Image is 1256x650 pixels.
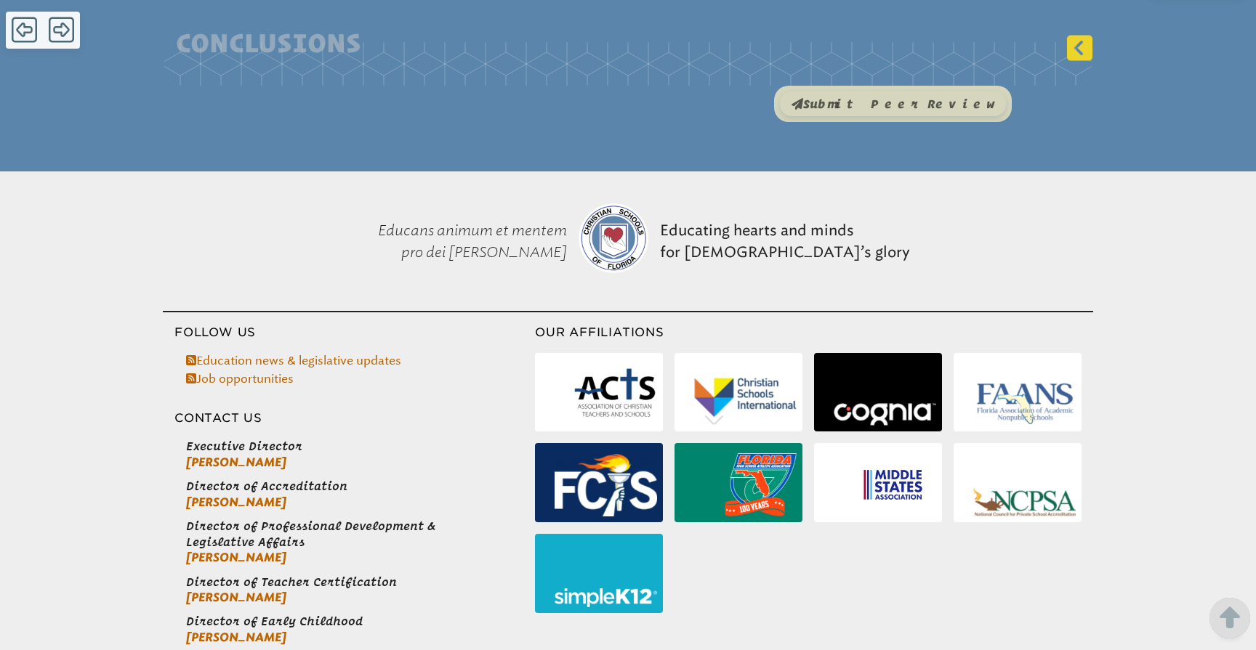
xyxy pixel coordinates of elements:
span: Director of Accreditation [186,479,535,494]
a: Florida Association of Academic Nonpublic Schools [954,359,1082,359]
div: Cognia [820,359,936,359]
img: Florida High School Athletic Association [725,453,797,516]
span: Director of Professional Development & Legislative Affairs [186,519,535,550]
a: Christian Schools International [675,359,802,359]
li: {title} [535,353,663,432]
div: Florida High School Athletic Association [680,449,797,450]
img: Florida Association of Academic Nonpublic Schools [973,381,1076,426]
li: {title} [675,443,802,522]
img: csf-logo-web-colors.png [579,203,648,273]
a: Cognia [814,359,942,359]
p: Educans animum et mentem pro dei [PERSON_NAME] [340,183,573,299]
div: Florida Council of Independent Schools [541,449,657,450]
a: Florida Council of Independent Schools [535,449,663,450]
img: Florida Council of Independent Schools [555,454,657,516]
img: Association of Christian Teachers and Schools [573,362,657,426]
img: Cognia [834,403,936,426]
li: {title} [535,534,663,613]
h3: Follow Us [174,324,535,341]
p: Educating hearts and minds for [DEMOGRAPHIC_DATA]’s glory [654,183,916,299]
a: National Council for Private School Accreditation [954,449,1082,450]
div: Christian Schools International [680,359,797,359]
a: Job opportunities [186,372,294,386]
img: Christian Schools International [694,378,797,426]
li: {title} [675,353,802,432]
div: SimpleK12 [541,540,657,540]
h3: Our Affiliations [535,324,1082,341]
div: Middle States Association Commissions on Elementary and Secondary Schools [820,449,936,450]
img: SimpleK12 [555,588,657,607]
span: Executive Director [186,439,535,454]
a: Middle States Association Commissions on Elementary and Secondary Schools [814,449,942,450]
a: [PERSON_NAME] [186,455,286,469]
a: Florida High School Athletic Association [675,449,802,450]
div: Association of Christian Teachers and Schools [541,359,657,359]
span: Director of Teacher Certification [186,574,535,590]
span: Conclusions [176,27,361,57]
li: {title} [954,353,1082,432]
li: {title} [535,443,663,522]
img: Middle States Association Commissions on Elementary and Secondary Schools [850,453,936,516]
button: submit Peer Review [780,92,1006,116]
a: SimpleK12 [535,540,663,540]
a: [PERSON_NAME] [186,630,286,644]
a: [PERSON_NAME] [186,590,286,604]
a: Association of Christian Teachers and Schools [535,359,663,359]
a: [PERSON_NAME] [186,495,286,509]
button: Scroll Top [1218,601,1241,635]
h3: Contact Us [174,410,535,427]
span: Director of Early Childhood [186,614,535,629]
div: National Council for Private School Accreditation [959,449,1076,450]
img: National Council for Private School Accreditation [973,487,1076,516]
li: {title} [954,443,1082,522]
li: {title} [814,353,942,432]
a: Education news & legislative updates [186,354,401,367]
span: Forward [49,15,74,44]
a: [PERSON_NAME] [186,551,286,564]
li: {title} [814,443,942,522]
div: Florida Association of Academic Nonpublic Schools [959,359,1076,359]
span: Back [12,15,37,44]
